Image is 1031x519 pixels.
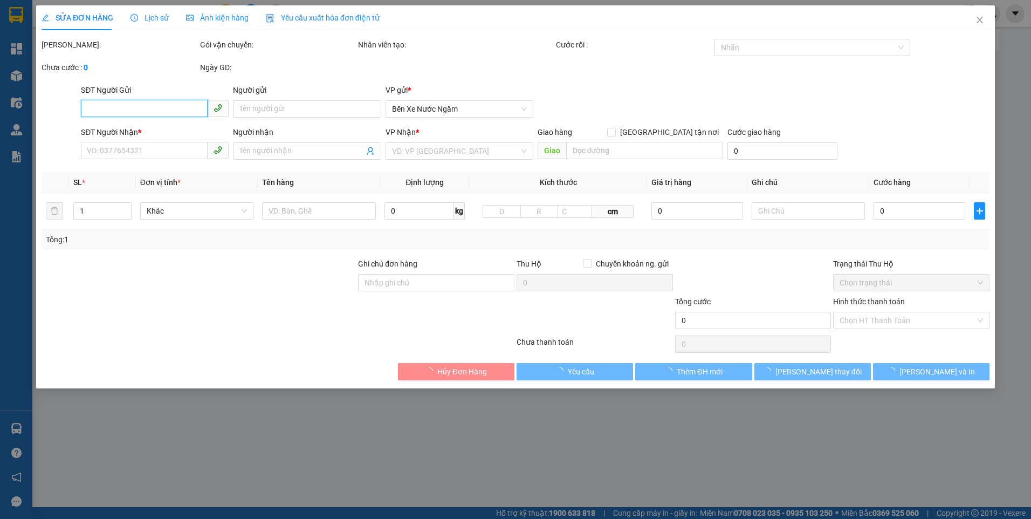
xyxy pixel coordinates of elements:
[538,142,566,159] span: Giao
[556,367,568,375] span: loading
[214,104,222,112] span: phone
[651,178,691,187] span: Giá trị hàng
[675,297,711,306] span: Tổng cước
[833,297,905,306] label: Hình thức thanh toán
[437,366,487,378] span: Hủy Đơn Hàng
[262,178,294,187] span: Tên hàng
[214,146,222,154] span: phone
[233,84,381,96] div: Người gửi
[200,62,356,73] div: Ngày GD:
[727,128,781,136] label: Cước giao hàng
[42,14,49,22] span: edit
[358,39,554,51] div: Nhân viên tạo:
[81,84,229,96] div: SĐT Người Gửi
[483,205,521,218] input: D
[42,39,198,51] div: [PERSON_NAME]:
[130,14,138,22] span: clock-circle
[975,16,984,24] span: close
[764,367,775,375] span: loading
[677,366,723,378] span: Thêm ĐH mới
[81,126,229,138] div: SĐT Người Nhận
[233,126,381,138] div: Người nhận
[965,5,995,36] button: Close
[140,178,181,187] span: Đơn vị tính
[200,39,356,51] div: Gói vận chuyển:
[517,363,633,380] button: Yêu cầu
[46,202,63,220] button: delete
[46,234,398,245] div: Tổng: 1
[42,62,198,73] div: Chưa cước :
[366,147,375,155] span: user-add
[566,142,724,159] input: Dọc đường
[398,363,514,380] button: Hủy Đơn Hàng
[874,178,911,187] span: Cước hàng
[262,202,376,220] input: VD: Bàn, Ghế
[425,367,437,375] span: loading
[556,39,712,51] div: Cước rồi :
[873,363,989,380] button: [PERSON_NAME] và In
[974,202,985,220] button: plus
[747,172,870,193] th: Ghi chú
[73,178,82,187] span: SL
[840,275,983,291] span: Chọn trạng thái
[752,202,865,220] input: Ghi Chú
[392,101,527,117] span: Bến Xe Nước Ngầm
[266,13,380,22] span: Yêu cầu xuất hóa đơn điện tử
[540,178,577,187] span: Kích thước
[568,366,594,378] span: Yêu cầu
[635,363,752,380] button: Thêm ĐH mới
[775,366,862,378] span: [PERSON_NAME] thay đổi
[665,367,677,375] span: loading
[186,14,194,22] span: picture
[386,84,533,96] div: VP gửi
[358,274,514,291] input: Ghi chú đơn hàng
[592,205,634,218] span: cm
[405,178,444,187] span: Định lượng
[520,205,559,218] input: R
[42,13,113,22] span: SỬA ĐƠN HÀNG
[84,63,88,72] b: 0
[147,203,248,219] span: Khác
[974,207,985,215] span: plus
[558,205,592,218] input: C
[517,259,541,268] span: Thu Hộ
[515,336,674,355] div: Chưa thanh toán
[592,258,673,270] span: Chuyển khoản ng. gửi
[833,258,989,270] div: Trạng thái Thu Hộ
[186,13,249,22] span: Ảnh kiện hàng
[616,126,723,138] span: [GEOGRAPHIC_DATA] tận nơi
[130,13,169,22] span: Lịch sử
[727,142,837,160] input: Cước giao hàng
[754,363,871,380] button: [PERSON_NAME] thay đổi
[888,367,899,375] span: loading
[266,14,274,23] img: icon
[358,259,417,268] label: Ghi chú đơn hàng
[899,366,975,378] span: [PERSON_NAME] và In
[454,202,465,220] span: kg
[386,128,416,136] span: VP Nhận
[538,128,572,136] span: Giao hàng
